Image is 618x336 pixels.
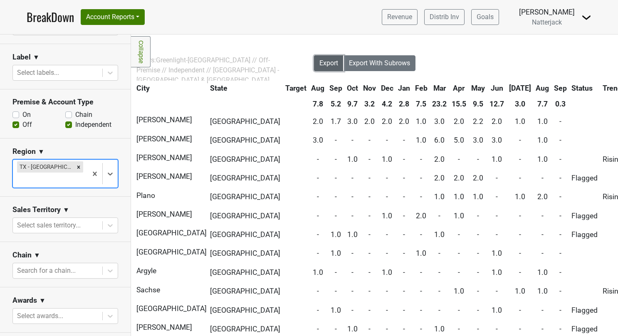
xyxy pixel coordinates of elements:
span: Plano [136,191,155,200]
th: Jan: activate to sort column ascending [396,81,412,96]
th: Dec: activate to sort column ascending [379,81,396,96]
th: Jul: activate to sort column ascending [507,81,533,96]
span: 1.0 [515,193,525,201]
span: ▼ [34,250,40,260]
th: Apr: activate to sort column ascending [450,81,468,96]
span: Target [285,84,307,92]
span: - [496,287,498,295]
span: 1.0 [537,155,548,163]
span: - [496,193,498,201]
span: - [541,325,544,333]
span: - [386,325,388,333]
span: - [368,325,371,333]
span: - [368,230,371,239]
span: - [519,268,521,277]
span: - [386,174,388,182]
h3: Awards [12,296,37,305]
span: 1.0 [416,117,426,126]
span: - [458,268,460,277]
span: 2.0 [382,117,392,126]
span: 1.0 [537,117,548,126]
span: - [559,117,561,126]
span: - [386,193,388,201]
span: [PERSON_NAME] [136,323,192,331]
button: Account Reports [81,9,145,25]
span: 1.0 [331,249,341,257]
span: 1.0 [492,155,502,163]
span: 6.0 [434,136,445,144]
span: - [420,325,422,333]
th: Oct: activate to sort column ascending [345,81,361,96]
span: 1.0 [313,268,323,277]
span: [GEOGRAPHIC_DATA] [210,136,280,144]
span: 2.0 [492,117,502,126]
span: - [420,174,422,182]
th: 7.8 [309,96,326,111]
th: Nov: activate to sort column ascending [361,81,378,96]
span: 2.0 [364,117,375,126]
span: - [317,174,319,182]
span: Sachse [136,286,160,294]
th: Status: activate to sort column ascending [570,81,600,96]
span: 1.0 [492,268,502,277]
th: May: activate to sort column ascending [469,81,487,96]
span: - [519,136,521,144]
td: Flagged [570,301,600,319]
span: 2.0 [454,174,464,182]
span: - [458,249,460,257]
span: - [403,155,405,163]
span: - [438,287,440,295]
span: - [335,268,337,277]
span: - [403,212,405,220]
span: - [541,306,544,314]
label: Chain [75,110,92,120]
span: [GEOGRAPHIC_DATA] [210,306,280,314]
span: - [477,287,479,295]
span: [GEOGRAPHIC_DATA] [136,229,207,237]
span: - [335,287,337,295]
span: 1.0 [537,268,548,277]
span: - [420,287,422,295]
th: 3.0 [507,96,533,111]
span: - [351,193,353,201]
th: Target: activate to sort column ascending [283,81,309,96]
span: 2.0 [537,193,548,201]
span: - [368,249,371,257]
th: 9.5 [469,96,487,111]
span: 1.0 [492,249,502,257]
th: 3.2 [361,96,378,111]
span: 2.0 [434,155,445,163]
span: - [420,155,422,163]
span: [PERSON_NAME] [136,172,192,180]
th: 23.2 [430,96,449,111]
span: [GEOGRAPHIC_DATA] [210,249,280,257]
span: - [386,136,388,144]
span: [PERSON_NAME] [136,116,192,124]
span: - [403,325,405,333]
span: - [403,174,405,182]
h3: Premise & Account Type [12,98,118,106]
span: - [438,306,440,314]
span: - [335,136,337,144]
span: 2.0 [313,117,323,126]
span: 2.0 [399,117,409,126]
h3: Label [12,53,31,62]
span: 2.2 [473,117,483,126]
span: - [403,268,405,277]
th: 9.7 [345,96,361,111]
span: - [438,212,440,220]
span: 1.0 [347,155,358,163]
span: - [559,136,561,144]
span: [GEOGRAPHIC_DATA] [210,155,280,163]
span: - [368,287,371,295]
h3: Chain [12,251,32,259]
span: - [496,174,498,182]
span: Status [571,84,593,92]
span: - [317,193,319,201]
span: - [477,155,479,163]
span: - [335,325,337,333]
span: - [368,306,371,314]
span: - [519,174,521,182]
span: - [317,287,319,295]
span: - [519,230,521,239]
